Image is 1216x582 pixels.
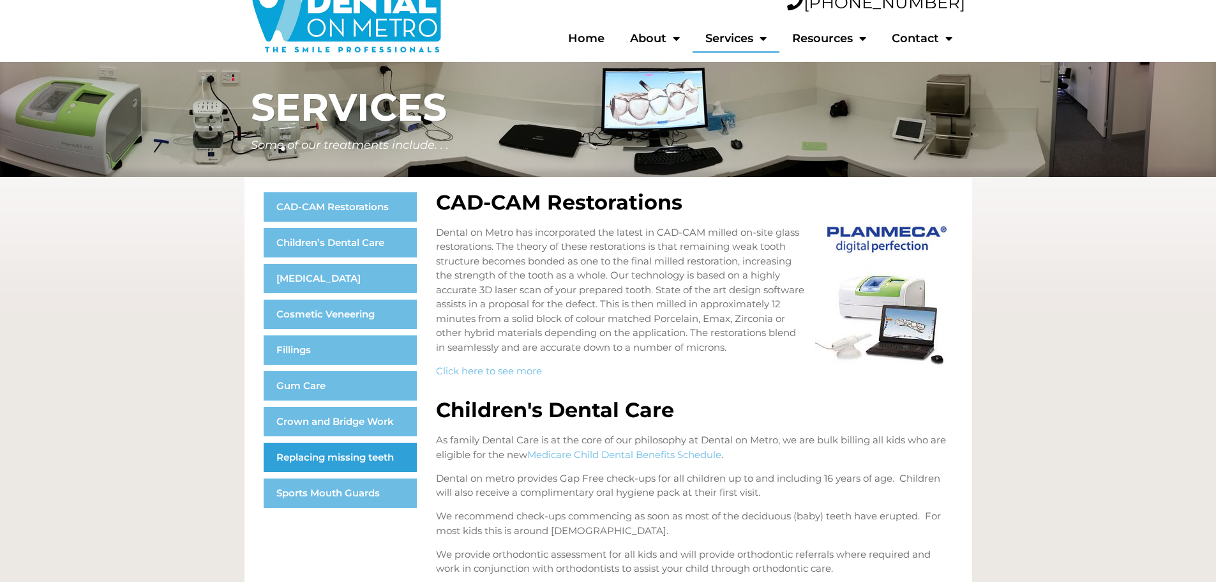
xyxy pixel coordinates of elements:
p: We provide orthodontic assessment for all kids and will provide orthodontic referrals where requi... [436,548,953,576]
a: Cosmetic Veneering [264,300,417,329]
a: Children’s Dental Care [264,228,417,257]
nav: Menu [264,192,417,508]
p: We recommend check-ups commencing as soon as most of the deciduous (baby) teeth have erupted. For... [436,509,953,538]
a: Gum Care [264,371,417,401]
a: Contact [879,24,965,53]
a: [MEDICAL_DATA] [264,264,417,293]
a: Sports Mouth Guards [264,479,417,508]
h5: Some of our treatments include. . . [251,139,966,151]
a: Medicare Child Dental Benefits Schedule [527,448,721,461]
a: Services [693,24,779,53]
a: Click here to see more [436,365,542,377]
h2: Children's Dental Care [436,400,953,420]
a: Resources [779,24,879,53]
nav: Menu [454,24,966,53]
a: CAD-CAM Restorations [264,192,417,222]
p: As family Dental Care is at the core of our philosophy at Dental on Metro, we are bulk billing al... [436,433,953,462]
p: Dental on Metro has incorporated the latest in CAD-CAM milled on-site glass restorations. The the... [436,226,953,355]
a: Replacing missing teeth [264,443,417,472]
a: Crown and Bridge Work [264,407,417,436]
a: About [617,24,693,53]
p: Dental on metro provides Gap Free check-ups for all children up to and including 16 years of age.... [436,471,953,500]
a: Home [555,24,617,53]
h2: CAD-CAM Restorations [436,192,953,213]
h1: SERVICES [251,88,966,126]
a: Fillings [264,335,417,365]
